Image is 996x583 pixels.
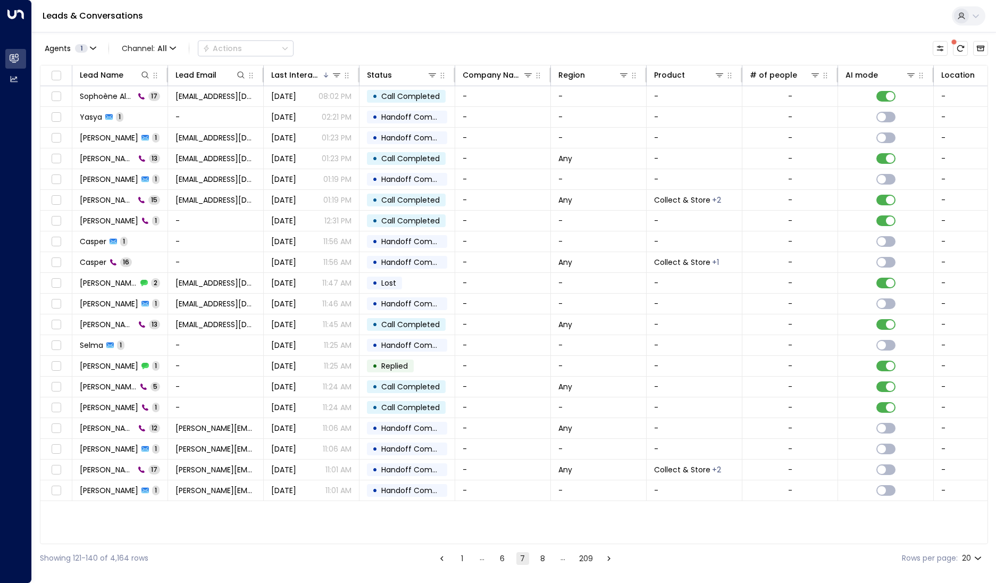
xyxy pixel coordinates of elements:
div: # of people [750,69,821,81]
div: Region [558,69,629,81]
span: Any [558,381,572,392]
span: 13 [149,154,160,163]
span: Oct 04, 2025 [271,361,296,371]
button: page 7 [516,552,529,565]
span: Toggle select row [49,318,63,331]
td: - [455,377,551,397]
span: Any [558,423,572,434]
div: • [372,461,378,479]
td: - [647,128,742,148]
div: - [788,464,792,475]
span: 12 [149,423,160,432]
div: • [372,378,378,396]
p: 11:25 AM [324,361,351,371]
div: 20 [962,551,984,566]
button: Go to page 1 [456,552,468,565]
span: Mary Younger [80,485,138,496]
td: - [455,356,551,376]
td: - [647,231,742,252]
div: Lead Name [80,69,150,81]
div: • [372,419,378,437]
td: - [455,148,551,169]
p: 11:06 AM [323,444,351,454]
span: Collect & Store [654,464,710,475]
span: Call Completed [381,215,440,226]
span: 1 [152,299,160,308]
td: - [647,418,742,438]
span: Toggle select row [49,339,63,352]
span: Call Completed [381,319,440,330]
p: 11:01 AM [325,464,351,475]
td: - [455,211,551,231]
div: Status [367,69,392,81]
span: 17 [148,91,160,101]
p: 11:24 AM [323,402,351,413]
div: • [372,108,378,126]
td: - [168,107,264,127]
div: Drive-Up Self-Storage,Drop & Store [712,464,721,475]
td: - [455,480,551,501]
td: - [551,439,647,459]
td: - [168,231,264,252]
div: • [372,87,378,105]
td: - [455,418,551,438]
td: - [455,397,551,418]
span: Mary Younger [80,444,138,454]
div: Button group with a nested menu [198,40,294,56]
div: Location [941,69,975,81]
span: Replied [381,361,408,371]
td: - [647,273,742,293]
span: Lost [381,278,396,288]
span: Mary Younger [80,423,135,434]
span: 1 [152,444,160,453]
span: mary.younger@icloud.com [175,464,256,475]
p: 11:24 AM [323,381,351,392]
div: • [372,129,378,147]
span: Toggle select row [49,422,63,435]
button: Customize [933,41,948,56]
div: • [372,149,378,168]
div: - [788,195,792,205]
div: Last Interacted [271,69,322,81]
p: 11:46 AM [322,298,351,309]
div: AI mode [846,69,916,81]
span: Casper [80,236,106,247]
span: Fabio Dingyong [80,215,138,226]
button: Channel:All [118,41,180,56]
div: • [372,398,378,417]
div: Company Name [463,69,523,81]
span: Oct 04, 2025 [271,257,296,268]
button: Go to page 8 [537,552,549,565]
span: Louis Atteferi [80,132,138,143]
td: - [551,231,647,252]
span: Toggle select row [49,131,63,145]
span: Rebecca Day [80,298,138,309]
span: Oct 04, 2025 [271,423,296,434]
p: 01:23 PM [322,132,351,143]
div: Lead Email [175,69,216,81]
div: Product [654,69,725,81]
button: Archived Leads [973,41,988,56]
div: • [372,212,378,230]
span: mary.younger@icloud.com [175,444,256,454]
span: Handoff Completed [381,257,456,268]
span: Toggle select row [49,90,63,103]
span: 1 [116,112,123,121]
span: Any [558,464,572,475]
td: - [455,231,551,252]
span: 13 [149,320,160,329]
span: Handoff Completed [381,112,456,122]
p: 11:25 AM [324,340,351,351]
p: 01:23 PM [322,153,351,164]
div: • [372,191,378,209]
td: - [455,128,551,148]
div: Status [367,69,438,81]
span: Mary Younger [80,464,135,475]
div: - [788,340,792,351]
span: Any [558,257,572,268]
span: Louis Atteferi [80,174,138,185]
span: Toggle select row [49,297,63,311]
div: - [788,402,792,413]
span: There are new threads available. Refresh the grid to view the latest updates. [953,41,968,56]
span: Yasya [80,112,102,122]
